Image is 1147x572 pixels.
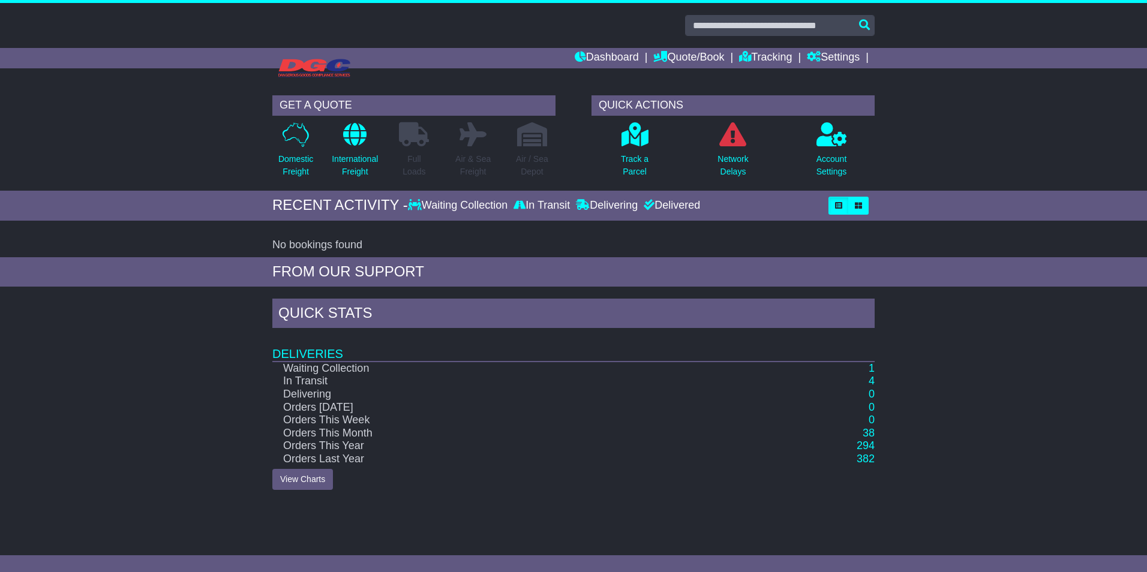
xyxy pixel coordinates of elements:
[869,362,875,374] a: 1
[857,439,875,451] a: 294
[272,469,333,490] a: View Charts
[869,414,875,426] a: 0
[272,299,875,331] div: Quick Stats
[869,401,875,413] a: 0
[272,197,408,214] div: RECENT ACTIVITY -
[272,239,875,252] div: No bookings found
[621,153,648,178] p: Track a Parcel
[272,331,875,362] td: Deliveries
[511,199,573,212] div: In Transit
[399,153,429,178] p: Full Loads
[272,388,740,401] td: Delivering
[641,199,700,212] div: Delivered
[869,375,875,387] a: 4
[816,153,847,178] p: Account Settings
[573,199,641,212] div: Delivering
[272,375,740,388] td: In Transit
[739,48,792,68] a: Tracking
[863,427,875,439] a: 38
[272,95,556,116] div: GET A QUOTE
[516,153,548,178] p: Air / Sea Depot
[272,401,740,414] td: Orders [DATE]
[575,48,639,68] a: Dashboard
[717,122,749,185] a: NetworkDelays
[272,427,740,440] td: Orders This Month
[653,48,724,68] a: Quote/Book
[272,439,740,453] td: Orders This Year
[272,362,740,375] td: Waiting Collection
[331,122,379,185] a: InternationalFreight
[455,153,491,178] p: Air & Sea Freight
[591,95,875,116] div: QUICK ACTIONS
[272,414,740,427] td: Orders This Week
[278,122,314,185] a: DomesticFreight
[278,153,313,178] p: Domestic Freight
[408,199,511,212] div: Waiting Collection
[332,153,378,178] p: International Freight
[272,453,740,466] td: Orders Last Year
[620,122,649,185] a: Track aParcel
[857,453,875,465] a: 382
[272,263,875,281] div: FROM OUR SUPPORT
[869,388,875,400] a: 0
[816,122,848,185] a: AccountSettings
[807,48,860,68] a: Settings
[717,153,748,178] p: Network Delays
